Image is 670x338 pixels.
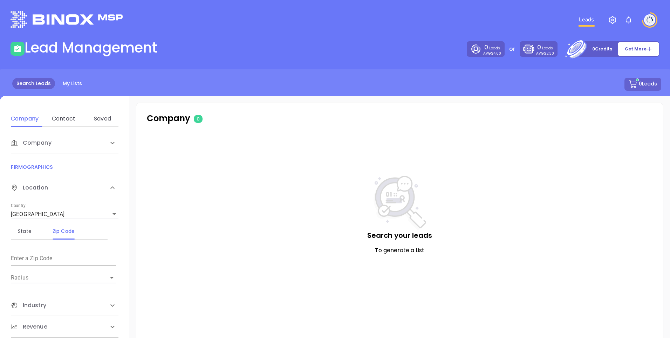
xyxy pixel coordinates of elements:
[150,230,649,241] p: Search your leads
[11,295,118,316] div: Industry
[576,13,597,27] a: Leads
[544,51,554,56] span: $2.30
[617,42,659,56] button: Get More
[11,204,26,208] label: Country
[483,52,501,55] p: AVG
[11,132,118,153] div: Company
[11,301,46,310] span: Industry
[11,177,118,199] div: Location
[11,184,48,192] span: Location
[624,78,661,91] button: 0Leads
[107,273,117,283] button: Open
[11,316,118,337] div: Revenue
[194,115,203,123] span: 0
[484,43,500,52] p: Leads
[25,39,157,56] h1: Lead Management
[11,11,123,28] img: logo
[12,78,55,89] a: Search Leads
[50,227,77,235] div: Zip Code
[11,163,118,171] p: FIRMOGRAPHICS
[608,16,617,24] img: iconSetting
[11,209,118,220] div: [GEOGRAPHIC_DATA]
[59,78,86,89] a: My Lists
[374,176,426,230] img: NoSearch
[491,51,501,56] span: $4.60
[89,115,116,123] div: Saved
[11,227,39,235] div: State
[537,43,541,51] span: 0
[644,14,655,26] img: user
[150,246,649,255] p: To generate a List
[624,16,633,24] img: iconNotification
[592,46,612,53] p: 0 Credits
[509,45,515,53] p: or
[484,43,488,51] span: 0
[537,43,553,52] p: Leads
[11,115,39,123] div: Company
[147,112,320,125] p: Company
[11,323,47,331] span: Revenue
[536,52,554,55] p: AVG
[11,139,52,147] span: Company
[50,115,77,123] div: Contact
